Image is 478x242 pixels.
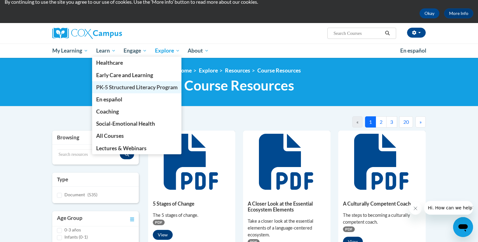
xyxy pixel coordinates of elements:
h5: A Culturally Competent Coach [343,201,421,207]
a: Social-Emotional Health [92,118,182,130]
a: Course Resources [257,67,301,74]
span: PK-5 Structured Literacy Program [96,84,178,91]
h5: A Closer Look at the Essential Ecosystem Elements [248,201,326,213]
a: Home [177,67,192,74]
span: (535) [87,192,97,197]
button: Next [415,116,426,128]
a: About [184,44,213,58]
span: Lectures & Webinars [96,145,147,151]
iframe: Message from company [424,201,473,215]
a: Coaching [92,105,182,118]
a: Explore [151,44,184,58]
a: Lectures & Webinars [92,142,182,154]
span: En español [96,96,122,103]
h3: Browsing [57,134,134,141]
span: My Learning [52,47,88,54]
label: Infants (0-1) [64,234,88,240]
span: PDF [343,226,355,232]
a: Engage [119,44,151,58]
a: Toggle collapse [130,214,134,223]
a: PK-5 Structured Literacy Program [92,81,182,93]
button: 20 [399,116,413,128]
a: My Learning [48,44,92,58]
div: Take a closer look at the essential elements of a language-centered ecosystem. [248,218,326,238]
span: About [188,47,209,54]
span: Social-Emotional Health [96,120,155,127]
input: Search resources [57,149,120,160]
div: Main menu [43,44,435,58]
span: » [419,119,422,125]
span: Explore [155,47,180,54]
a: Explore [199,67,218,74]
div: The steps to becoming a culturally competent coach. [343,212,421,226]
a: En español [92,93,182,105]
iframe: Close message [409,202,422,215]
span: En español [400,47,426,54]
h3: Age Group [57,214,82,223]
button: Okay [419,8,439,18]
span: Hi. How can we help? [4,4,50,9]
span: Document [64,192,85,197]
span: Early Care and Learning [96,72,153,78]
a: Learn [92,44,120,58]
button: Account Settings [407,28,426,38]
div: The 5 stages of change. [153,212,231,219]
label: 0-3 años [64,226,81,233]
a: Resources [225,67,250,74]
a: Healthcare [92,57,182,69]
span: Healthcare [96,59,123,66]
button: 1 [365,116,376,128]
button: View [153,230,173,240]
nav: Pagination Navigation [287,116,426,128]
span: All Courses [96,133,124,139]
h3: Type [57,176,134,183]
button: Search resources [120,149,134,159]
button: 2 [376,116,387,128]
img: Cox Campus [52,28,122,39]
span: Engage [124,47,147,54]
h5: 5 Stages of Change [153,201,231,207]
iframe: Button to launch messaging window [453,217,473,237]
span: Coaching [96,108,119,115]
a: Early Care and Learning [92,69,182,81]
a: Cox Campus [52,28,171,39]
span: PDF [153,220,165,225]
a: All Courses [92,130,182,142]
input: Search Courses [333,30,383,37]
span: Learn [96,47,116,54]
button: 3 [386,116,397,128]
button: Search [383,30,392,37]
a: More Info [444,8,473,18]
span: Course Resources [184,77,294,94]
a: En español [396,44,430,57]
